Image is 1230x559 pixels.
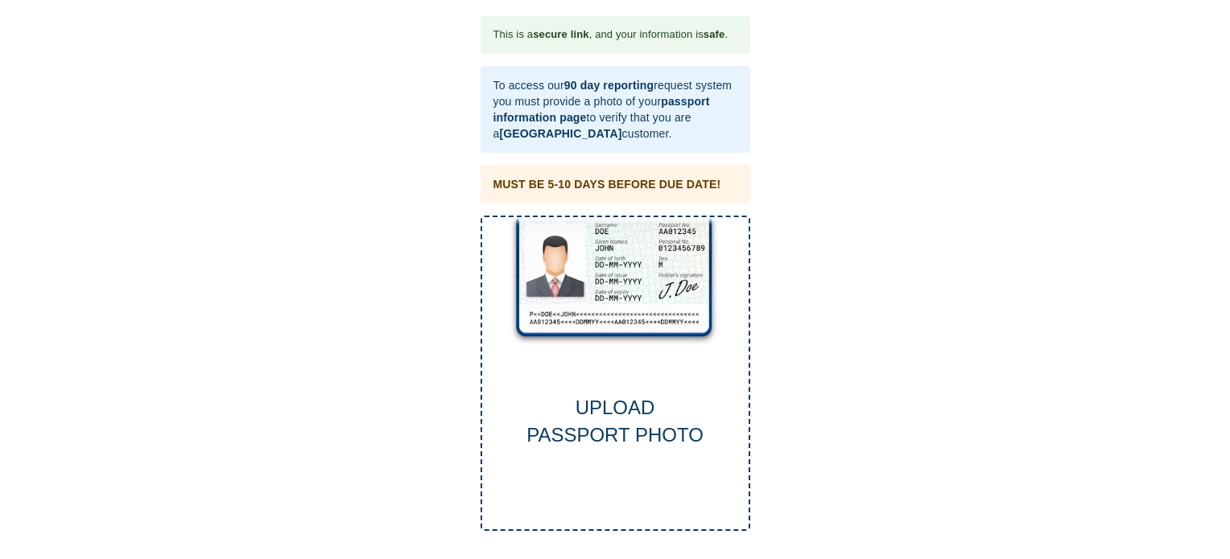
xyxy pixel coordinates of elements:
b: [GEOGRAPHIC_DATA] [499,127,621,140]
div: UPLOAD PASSPORT PHOTO [482,394,749,450]
div: To access our request system you must provide a photo of your to verify that you are a customer. [493,71,737,148]
div: This is a , and your information is . [493,21,729,49]
b: secure link [533,28,588,40]
div: MUST BE 5-10 DAYS BEFORE DUE DATE! [493,176,721,192]
b: 90 day reporting [564,79,654,92]
b: safe [704,28,725,40]
b: passport information page [493,95,710,124]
